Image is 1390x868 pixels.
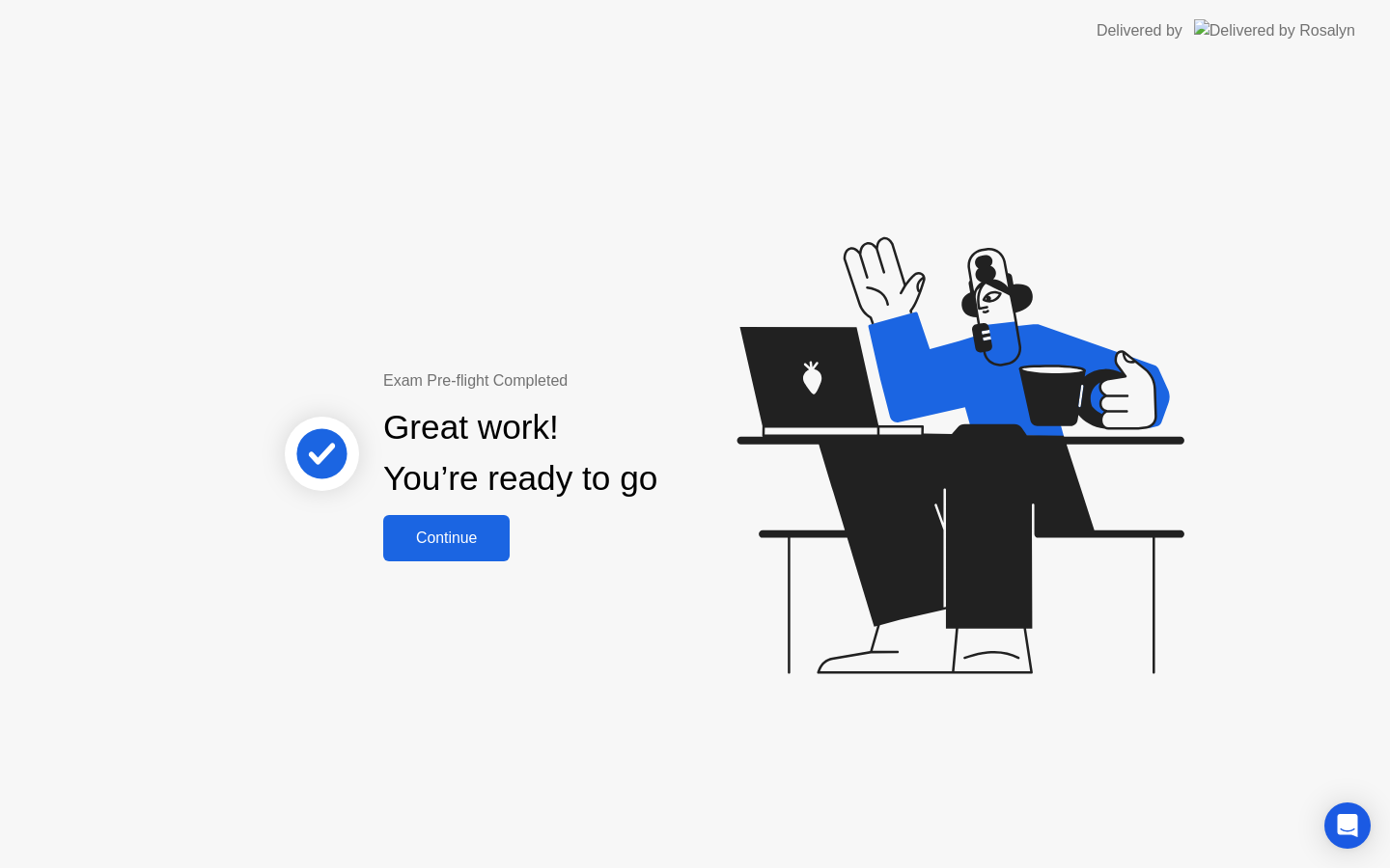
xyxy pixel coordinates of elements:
div: Open Intercom Messenger [1324,802,1371,849]
div: Delivered by [1097,19,1182,42]
button: Continue [383,515,510,561]
div: Exam Pre-flight Completed [383,369,782,393]
div: Great work! You’re ready to go [383,402,657,504]
img: Delivered by Rosalyn [1194,19,1355,41]
div: Continue [389,529,504,547]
